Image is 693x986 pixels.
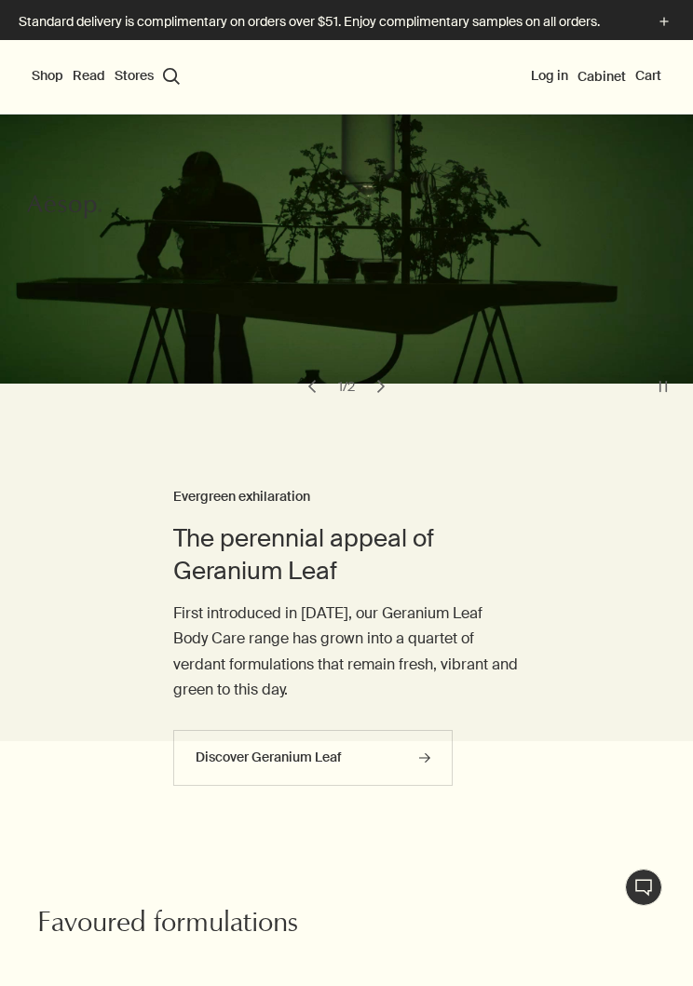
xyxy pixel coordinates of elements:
button: previous slide [299,373,325,399]
button: Stores [115,67,154,86]
div: This website uses cookies (and similar technologies) to enhance user experience, for advertising,... [15,871,644,925]
h3: Evergreen exhilaration [173,486,520,508]
button: Close [643,861,684,902]
button: Shop [32,67,63,86]
a: Aesop [27,193,102,225]
nav: supplementary [531,40,661,115]
button: Online Preferences, Opens the preference center dialog [282,934,399,971]
button: Standard delivery is complimentary on orders over $51. Enjoy complimentary samples on all orders. [19,11,674,33]
svg: Aesop [27,193,102,221]
a: Cabinet [577,68,626,85]
button: pause [650,373,676,399]
button: Read [73,67,105,86]
nav: primary [32,40,180,115]
div: 1 / 2 [333,378,360,395]
button: Cart [635,67,661,86]
a: Discover Geranium Leaf [173,730,453,786]
p: First introduced in [DATE], our Geranium Leaf Body Care range has grown into a quartet of verdant... [173,601,520,702]
button: next slide [368,373,394,399]
button: Open search [163,68,180,85]
p: Standard delivery is complimentary on orders over $51. Enjoy complimentary samples on all orders. [19,12,635,32]
button: Log in [531,67,568,86]
h2: The perennial appeal of Geranium Leaf [173,522,520,587]
a: More information about your privacy, opens in a new tab [440,908,514,924]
